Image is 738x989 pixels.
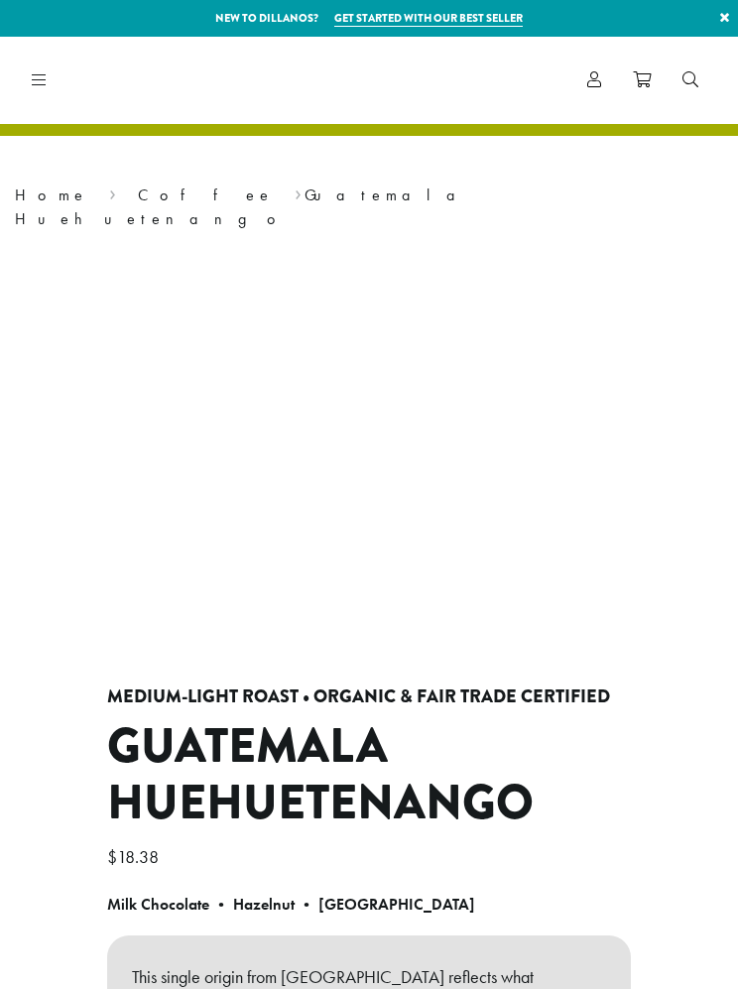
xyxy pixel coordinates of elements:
h1: Guatemala Huehuetenango [107,718,631,832]
span: › [109,177,116,207]
span: › [295,177,302,207]
a: Coffee [138,185,274,205]
bdi: 18.38 [107,845,164,868]
a: Search [667,63,714,96]
nav: Breadcrumb [15,184,723,231]
h4: Medium-Light Roast • Organic & Fair Trade Certified [107,686,631,708]
span: $ [107,845,117,868]
b: Milk Chocolate • Hazelnut • [GEOGRAPHIC_DATA] [107,894,475,915]
a: Home [15,185,88,205]
a: Get started with our best seller [334,10,523,27]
